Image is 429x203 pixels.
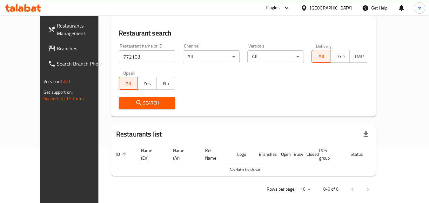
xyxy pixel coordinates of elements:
[254,145,276,164] th: Branches
[44,88,73,96] span: Get support on:
[323,185,339,193] p: 0-0 of 0
[124,99,171,107] span: Search
[310,4,352,11] div: [GEOGRAPHIC_DATA]
[267,185,295,193] p: Rows per page:
[314,52,328,61] span: All
[333,52,347,61] span: TGO
[57,45,107,52] span: Branches
[119,97,176,109] button: Search
[301,145,314,164] th: Closed
[57,22,107,37] span: Restaurants Management
[123,71,135,75] label: Upsell
[298,185,313,194] div: Rows per page:
[266,4,280,12] div: Plugins
[44,94,84,103] a: Support.OpsPlatform
[116,150,128,158] span: ID
[43,56,112,71] a: Search Branch Phone
[137,77,157,90] button: Yes
[316,44,332,48] label: Delivery
[331,50,350,63] button: TGO
[358,127,373,142] div: Export file
[205,147,225,162] span: Ref. Name
[183,50,240,63] div: All
[312,50,331,63] button: All
[173,147,192,162] span: Name (Ar)
[60,77,70,86] span: 1.0.0
[276,145,289,164] th: Open
[289,145,301,164] th: Busy
[119,29,368,38] h2: Restaurant search
[159,79,173,88] span: No
[119,50,176,63] input: Search for restaurant name or ID..
[111,145,401,176] table: enhanced table
[418,4,421,11] span: m
[352,52,366,61] span: TMP
[119,77,138,90] button: All
[116,130,162,139] h2: Restaurants list
[122,79,135,88] span: All
[141,147,160,162] span: Name (En)
[349,50,368,63] button: TMP
[232,145,254,164] th: Logo
[230,166,260,174] span: No data to show
[319,147,338,162] span: POS group
[43,18,112,41] a: Restaurants Management
[44,77,59,86] span: Version:
[140,79,154,88] span: Yes
[43,41,112,56] a: Branches
[351,150,371,158] span: Status
[156,77,175,90] button: No
[247,50,304,63] div: All
[57,60,107,67] span: Search Branch Phone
